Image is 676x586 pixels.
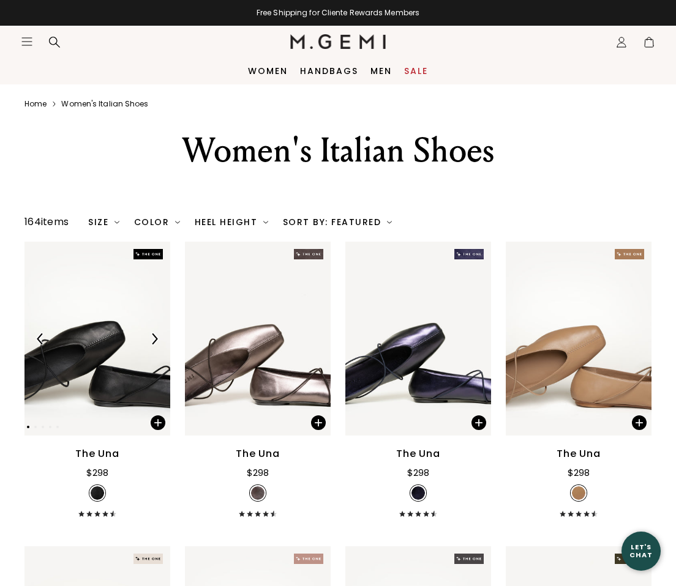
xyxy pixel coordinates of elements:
img: v_7385131548731_SWATCH_50x.jpg [411,486,425,500]
a: Women [248,66,288,76]
img: v_7263728894011_SWATCH_50x.jpg [91,486,104,500]
div: $298 [86,465,108,480]
a: Home [24,99,47,109]
a: The Una$298 [506,242,652,517]
div: The Una [396,447,440,461]
img: The One tag [133,249,163,259]
a: Men [370,66,392,76]
img: The One tag [133,554,163,564]
img: Previous Arrow [35,333,46,344]
img: The One tag [615,554,644,564]
img: v_7385131515963_SWATCH_50x.jpg [251,486,265,500]
div: $298 [407,465,429,480]
div: $298 [247,465,269,480]
img: chevron-down.svg [115,220,119,224]
a: The Una$298 [345,242,491,517]
div: Heel Height [195,217,268,227]
div: Women's Italian Shoes [111,128,565,172]
img: chevron-down.svg [387,220,392,224]
img: The Una [345,242,491,436]
div: Sort By: Featured [283,217,392,227]
button: Open site menu [21,35,33,48]
div: Color [134,217,180,227]
img: v_7263728926779_SWATCH_50x.jpg [572,486,585,500]
div: Let's Chat [622,543,661,558]
img: chevron-down.svg [263,220,268,224]
div: 164 items [24,215,69,229]
img: M.Gemi [290,34,386,49]
div: The Una [75,447,119,461]
a: Women's italian shoes [61,99,148,109]
img: The One tag [294,554,323,564]
img: The Una [24,242,170,436]
a: Previous ArrowNext ArrowThe Una$298 [24,242,170,517]
img: chevron-down.svg [175,220,180,224]
a: Sale [404,66,428,76]
img: The Una [185,242,331,436]
div: The Una [557,447,601,461]
img: The Una [506,242,652,436]
div: Size [88,217,119,227]
img: Next Arrow [149,333,160,344]
img: The One tag [615,249,644,259]
a: The Una$298 [185,242,331,517]
a: Handbags [300,66,358,76]
div: $298 [568,465,590,480]
div: The Una [236,447,280,461]
img: The One tag [454,554,484,564]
